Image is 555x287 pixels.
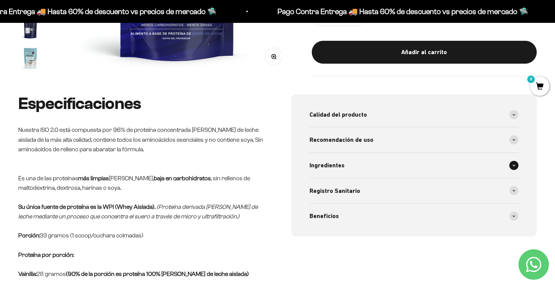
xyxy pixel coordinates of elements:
p: Para decidirte a comprar este suplemento, ¿qué información específica sobre su pureza, origen o c... [9,12,158,47]
p: Es una de las proteínas [PERSON_NAME], , sin rellenos de maltodextrina, dextrosa, harinas o soya. [18,164,264,193]
button: Enviar [124,131,158,144]
summary: Beneficios [309,204,518,229]
p: Nuestra ISO 2.0 está compuesta por 96% de proteína concentrada [PERSON_NAME] de leche aislada de ... [18,125,264,154]
img: Proteína Aislada (ISO) [18,16,43,40]
h2: Especificaciones [18,95,264,113]
strong: Vainilla: [18,271,37,277]
div: Certificaciones de calidad [9,84,158,97]
span: Recomendación de uso [309,135,373,145]
p: 28 gramos [18,269,264,279]
a: 0 [530,83,549,91]
mark: 0 [526,75,536,84]
input: Otra (por favor especifica) [25,115,157,127]
div: Comparativa con otros productos similares [9,99,158,112]
strong: Su única fuente de proteína es la WPI (Whey Aislada). [18,204,155,210]
strong: (90% de la porción es proteína 100% [PERSON_NAME] de leche aislada) [66,271,249,277]
summary: Calidad del producto [309,102,518,127]
strong: baja en carbohidratos [154,175,211,181]
div: Añadir al carrito [327,47,522,57]
strong: Proteína por porción: [18,252,74,258]
span: Ingredientes [309,160,344,170]
p: Pago Contra Entrega 🚚 Hasta 60% de descuento vs precios de mercado 🛸 [269,5,520,18]
strong: Porción: [18,232,40,239]
div: País de origen de ingredientes [9,69,158,82]
span: Registro Sanitario [309,186,360,196]
button: Ir al artículo 7 [18,16,43,42]
p: 33 gramos (1 scoop/cuchara colmadas) [18,231,264,260]
summary: Ingredientes [309,153,518,178]
span: Calidad del producto [309,110,367,120]
button: Añadir al carrito [312,41,537,64]
div: Detalles sobre ingredientes "limpios" [9,53,158,67]
span: Enviar [125,131,157,144]
button: Ir al artículo 8 [18,46,43,73]
summary: Recomendación de uso [309,127,518,152]
img: Proteína Aislada (ISO) [18,46,43,71]
strong: más limpias [78,175,109,181]
summary: Registro Sanitario [309,178,518,204]
span: Beneficios [309,211,339,221]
